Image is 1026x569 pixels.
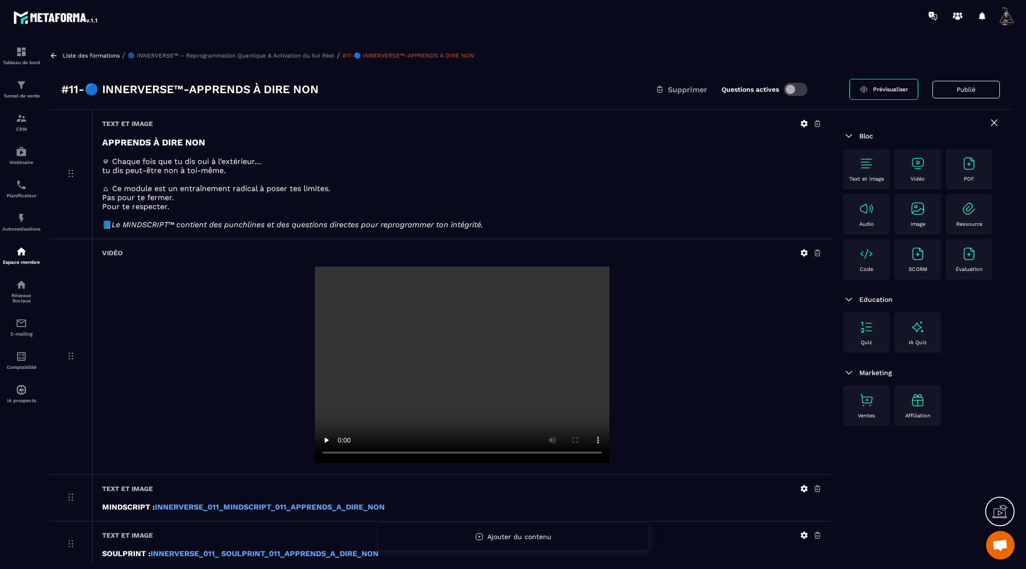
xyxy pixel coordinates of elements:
span: Supprimer [668,85,707,94]
p: Espace membre [2,260,40,265]
img: scheduler [16,179,27,191]
img: social-network [16,279,27,290]
strong: SOULPRINT : [102,549,151,558]
span: Ajouter du contenu [487,533,551,540]
p: Ventes [858,413,875,419]
p: 📘 [102,220,822,229]
span: / [337,51,340,60]
span: Marketing [859,369,892,376]
p: Tableau de bord [2,60,40,65]
h6: Text et image [102,120,153,127]
img: text-image no-wra [859,246,874,261]
img: automations [16,146,27,157]
p: PDF [964,176,974,182]
p: Webinaire [2,160,40,165]
img: text-image [910,393,925,408]
a: automationsautomationsAutomatisations [2,205,40,239]
a: #11-🔵 INNERVERSE™-APPRENDS À DIRE NON [342,52,474,59]
img: text-image no-wra [910,246,925,261]
h6: Vidéo [102,249,123,257]
p: CRM [2,126,40,132]
a: automationsautomationsEspace membre [2,239,40,272]
a: schedulerschedulerPlanificateur [2,172,40,205]
p: Tunnel de vente [2,93,40,98]
img: text-image no-wra [859,319,874,335]
img: text-image [910,319,925,335]
img: accountant [16,351,27,362]
span: Bloc [859,132,873,140]
a: INNERVERSE_011_ SOULPRINT_011_APPRENDS_A_DIRE_NON [151,549,379,558]
p: Pas pour te fermer. [102,193,822,202]
p: Planificateur [2,193,40,198]
img: text-image no-wra [910,201,925,216]
p: Image [911,221,925,227]
img: automations [16,246,27,257]
img: email [16,318,27,329]
p: Pour te respecter. [102,202,822,211]
p: Vidéo [911,176,925,182]
span: Education [859,296,893,303]
a: INNERVERSE_011_MINDSCRIPT_011_APPRENDS_A_DIRE_NON [155,502,385,511]
h6: Text et image [102,531,153,539]
label: Questions actives [722,86,779,93]
a: accountantaccountantComptabilité [2,344,40,377]
h3: #11-🔵 INNERVERSE™-APPRENDS À DIRE NON [61,82,319,97]
a: Liste des formations [63,52,120,59]
a: formationformationCRM [2,106,40,139]
p: IA Quiz [909,339,927,346]
a: automationsautomationsWebinaire [2,139,40,172]
p: 🜂 Ce module est un entraînement radical à poser tes limites. [102,184,822,193]
img: text-image no-wra [961,156,977,171]
p: Automatisations [2,226,40,231]
img: automations [16,384,27,395]
img: text-image no-wra [859,393,874,408]
p: IA prospects [2,398,40,403]
p: Quiz [861,339,872,346]
img: logo [13,9,99,26]
em: Le MINDSCRIPT™ contient des punchlines et des questions directes pour reprogrammer ton intégrité. [112,220,483,229]
span: Prévisualiser [873,86,908,93]
img: text-image no-wra [859,156,874,171]
img: arrow-down [843,294,855,305]
p: 🜃 Chaque fois que tu dis oui à l’extérieur… [102,157,822,166]
img: formation [16,46,27,58]
a: emailemailE-mailing [2,310,40,344]
p: Comptabilité [2,365,40,370]
a: social-networksocial-networkRéseaux Sociaux [2,272,40,310]
img: formation [16,113,27,124]
p: Audio [859,221,874,227]
p: tu dis peut-être non à toi-même. [102,166,822,175]
img: arrow-down [843,367,855,378]
p: Code [860,266,873,272]
strong: APPRENDS À DIRE NON [102,137,205,148]
p: Réseaux Sociaux [2,293,40,303]
p: E-mailing [2,331,40,337]
img: arrow-down [843,130,855,142]
img: text-image no-wra [961,246,977,261]
a: formationformationTableau de bord [2,39,40,72]
p: Évaluation [956,266,983,272]
p: Affiliation [905,413,931,419]
img: text-image no-wra [859,201,874,216]
a: Ouvrir le chat [986,531,1015,559]
h6: Text et image [102,485,153,492]
a: Prévisualiser [849,79,918,100]
p: SCORM [909,266,927,272]
button: Publié [932,81,1000,98]
img: automations [16,212,27,224]
p: Ressource [956,221,982,227]
a: formationformationTunnel de vente [2,72,40,106]
p: Text et image [849,176,884,182]
img: text-image no-wra [910,156,925,171]
span: / [122,51,125,60]
strong: MINDSCRIPT : [102,502,155,511]
a: 🔵 INNERVERSE™ – Reprogrammation Quantique & Activation du Soi Réel [128,52,334,59]
img: text-image no-wra [961,201,977,216]
img: formation [16,79,27,91]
